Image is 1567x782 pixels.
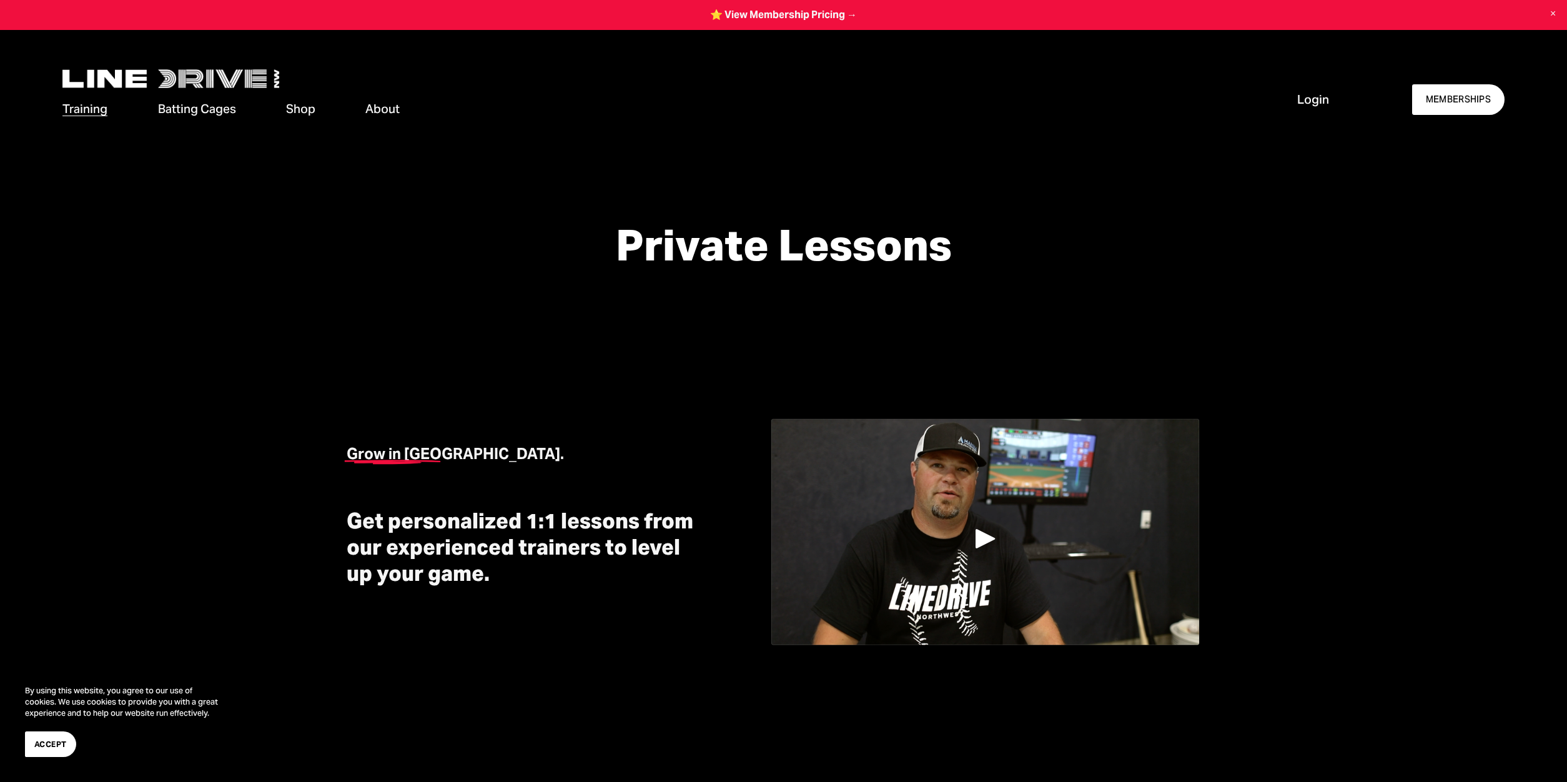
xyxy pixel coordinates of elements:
[34,738,67,750] span: Accept
[62,99,107,119] a: folder dropdown
[286,99,315,119] a: Shop
[12,673,237,770] section: Cookie banner
[62,69,279,88] img: LineDrive NorthWest
[347,508,707,586] h3: Get personalized 1:1 lessons from our experienced trainers to level up your game.
[158,99,236,119] a: folder dropdown
[420,221,1147,270] h1: Private Lessons
[25,685,225,719] p: By using this website, you agree to our use of cookies. We use cookies to provide you with a grea...
[365,99,400,119] a: folder dropdown
[347,444,564,463] strong: Grow in [GEOGRAPHIC_DATA].
[158,101,236,117] span: Batting Cages
[1297,91,1329,108] a: Login
[365,101,400,117] span: About
[25,731,76,757] button: Accept
[1412,84,1504,115] a: MEMBERSHIPS
[62,101,107,117] span: Training
[971,523,1001,553] div: Play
